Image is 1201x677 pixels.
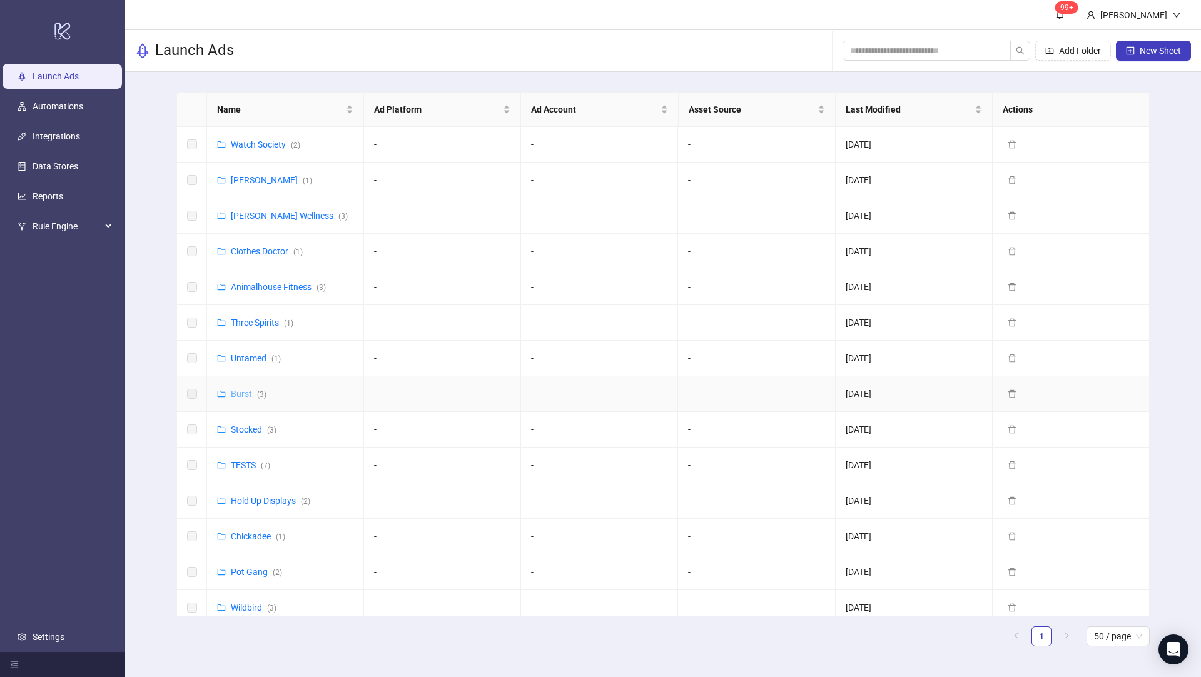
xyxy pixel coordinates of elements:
td: - [521,554,678,590]
th: Actions [993,93,1150,127]
button: left [1006,626,1026,646]
span: ( 2 ) [291,141,300,149]
span: folder [217,211,226,220]
td: [DATE] [836,590,993,626]
td: [DATE] [836,341,993,376]
span: ( 3 ) [267,426,276,434]
button: New Sheet [1116,41,1191,61]
td: - [678,483,835,519]
span: ( 3 ) [317,283,326,292]
a: [PERSON_NAME](1) [231,175,312,185]
td: [DATE] [836,376,993,412]
span: delete [1008,283,1016,291]
span: ( 1 ) [303,176,312,185]
span: fork [18,222,26,231]
td: [DATE] [836,412,993,448]
a: Clothes Doctor(1) [231,246,303,256]
td: - [521,483,678,519]
th: Ad Account [521,93,678,127]
span: Last Modified [846,103,972,116]
td: - [521,234,678,269]
span: folder [217,283,226,291]
span: delete [1008,176,1016,184]
td: - [364,198,521,234]
li: Next Page [1057,626,1077,646]
td: [DATE] [836,554,993,590]
span: delete [1008,389,1016,398]
td: - [364,269,521,305]
a: [PERSON_NAME] Wellness(3) [231,211,348,221]
span: folder-add [1045,46,1054,55]
span: bell [1055,10,1064,19]
span: delete [1008,568,1016,576]
button: Add Folder [1035,41,1111,61]
span: delete [1008,496,1016,505]
span: delete [1008,354,1016,363]
span: folder [217,461,226,469]
td: - [521,376,678,412]
span: rocket [135,43,150,58]
span: folder [217,532,226,541]
span: 50 / page [1094,627,1142,646]
li: 1 [1031,626,1052,646]
td: - [678,590,835,626]
span: ( 2 ) [273,568,282,577]
a: Three Spirits(1) [231,318,293,328]
h3: Launch Ads [155,41,234,61]
td: - [521,341,678,376]
span: delete [1008,247,1016,256]
span: ( 3 ) [267,604,276,613]
a: Untamed(1) [231,353,281,363]
td: - [521,269,678,305]
span: ( 1 ) [271,354,281,363]
td: [DATE] [836,234,993,269]
a: 1 [1032,627,1051,646]
a: Chickadee(1) [231,531,285,541]
a: Launch Ads [33,71,79,81]
td: - [521,198,678,234]
td: - [678,127,835,163]
td: - [678,376,835,412]
span: plus-square [1126,46,1135,55]
td: - [364,554,521,590]
td: - [364,163,521,198]
td: - [364,127,521,163]
span: folder [217,425,226,434]
td: - [364,590,521,626]
span: folder [217,496,226,505]
td: - [364,305,521,341]
a: Stocked(3) [231,424,276,434]
span: menu-fold [10,660,19,669]
span: ( 1 ) [284,319,293,328]
td: - [364,341,521,376]
a: Pot Gang(2) [231,567,282,577]
span: delete [1008,461,1016,469]
td: - [364,448,521,483]
td: - [678,269,835,305]
li: Previous Page [1006,626,1026,646]
a: Automations [33,101,83,111]
td: - [678,305,835,341]
div: Page Size [1087,626,1150,646]
td: - [364,376,521,412]
td: - [364,412,521,448]
td: - [521,163,678,198]
td: - [678,412,835,448]
td: [DATE] [836,163,993,198]
th: Asset Source [679,93,836,127]
span: folder [217,354,226,363]
td: - [364,234,521,269]
th: Ad Platform [364,93,521,127]
td: - [521,127,678,163]
td: - [678,198,835,234]
a: Hold Up Displays(2) [231,496,310,506]
td: - [678,519,835,554]
td: [DATE] [836,519,993,554]
span: Ad Account [531,103,657,116]
th: Name [207,93,364,127]
td: - [521,305,678,341]
a: Animalhouse Fitness(3) [231,282,326,292]
td: - [521,448,678,483]
span: delete [1008,318,1016,327]
span: delete [1008,532,1016,541]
